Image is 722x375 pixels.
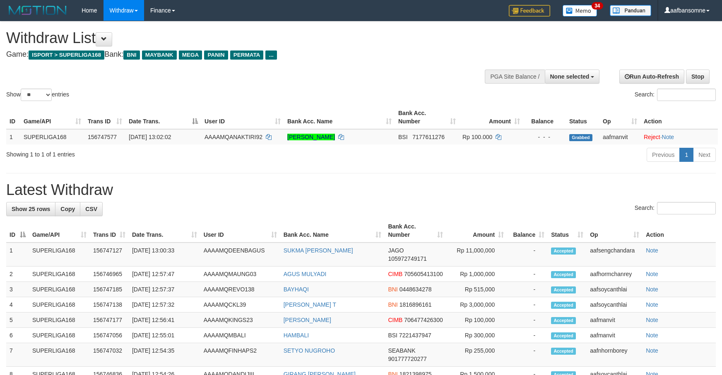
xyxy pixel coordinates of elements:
span: CSV [85,206,97,212]
th: ID: activate to sort column descending [6,219,29,243]
th: ID [6,106,20,129]
div: - - - [527,133,563,141]
td: SUPERLIGA168 [20,129,84,144]
th: Balance [523,106,566,129]
td: - [507,312,548,328]
span: Accepted [551,271,576,278]
a: Note [646,286,658,293]
span: Copy 706477426300 to clipboard [404,317,443,323]
td: 156747056 [90,328,129,343]
th: Bank Acc. Name: activate to sort column ascending [280,219,385,243]
td: aafsoycanthlai [587,282,643,297]
span: Copy 105972749171 to clipboard [388,255,426,262]
span: Copy 7177611276 to clipboard [412,134,445,140]
a: Note [646,271,658,277]
td: AAAAMQMBALI [200,328,280,343]
a: AGUS MULYADI [284,271,327,277]
h4: Game: Bank: [6,50,473,59]
th: Bank Acc. Number: activate to sort column ascending [395,106,459,129]
span: MEGA [179,50,202,60]
td: AAAAMQCKL39 [200,297,280,312]
th: Game/API: activate to sort column ascending [20,106,84,129]
a: BAYHAQI [284,286,309,293]
span: SEABANK [388,347,415,354]
span: BSI [388,332,397,339]
a: Note [646,301,658,308]
button: None selected [545,70,600,84]
td: AAAAMQREVO138 [200,282,280,297]
td: 1 [6,129,20,144]
a: Note [646,347,658,354]
td: - [507,267,548,282]
td: 156747185 [90,282,129,297]
th: Status: activate to sort column ascending [548,219,587,243]
th: Game/API: activate to sort column ascending [29,219,90,243]
td: [DATE] 12:55:01 [129,328,200,343]
td: aafmanvit [587,328,643,343]
td: Rp 11,000,000 [446,243,507,267]
th: Trans ID: activate to sort column ascending [90,219,129,243]
td: AAAAMQDEENBAGUS [200,243,280,267]
a: HAMBALI [284,332,309,339]
span: [DATE] 13:02:02 [129,134,171,140]
a: Reject [644,134,660,140]
th: Op: activate to sort column ascending [599,106,640,129]
td: SUPERLIGA168 [29,312,90,328]
a: CSV [80,202,103,216]
td: SUPERLIGA168 [29,343,90,367]
a: Stop [686,70,710,84]
th: Action [640,106,718,129]
td: [DATE] 12:56:41 [129,312,200,328]
h1: Withdraw List [6,30,473,46]
td: 156746965 [90,267,129,282]
td: 6 [6,328,29,343]
span: Copy 901777720277 to clipboard [388,356,426,362]
a: Run Auto-Refresh [619,70,684,84]
span: Copy 1816896161 to clipboard [400,301,432,308]
th: Bank Acc. Number: activate to sort column ascending [385,219,446,243]
td: SUPERLIGA168 [29,297,90,312]
div: PGA Site Balance / [485,70,544,84]
th: Status [566,106,599,129]
td: [DATE] 13:00:33 [129,243,200,267]
td: SUPERLIGA168 [29,267,90,282]
span: 156747577 [88,134,117,140]
th: User ID: activate to sort column ascending [201,106,284,129]
a: Next [693,148,716,162]
td: - [507,297,548,312]
th: Action [643,219,716,243]
td: 156747138 [90,297,129,312]
td: 7 [6,343,29,367]
span: ... [265,50,277,60]
th: Bank Acc. Name: activate to sort column ascending [284,106,395,129]
span: Show 25 rows [12,206,50,212]
input: Search: [657,202,716,214]
td: aafmanvit [599,129,640,144]
a: Show 25 rows [6,202,55,216]
td: 156747032 [90,343,129,367]
span: Accepted [551,317,576,324]
span: 34 [592,2,603,10]
td: 3 [6,282,29,297]
span: PANIN [204,50,228,60]
label: Search: [635,202,716,214]
td: Rp 100,000 [446,312,507,328]
span: Accepted [551,348,576,355]
span: Accepted [551,248,576,255]
td: Rp 515,000 [446,282,507,297]
img: Button%20Memo.svg [563,5,597,17]
td: · [640,129,718,144]
span: Accepted [551,332,576,339]
img: MOTION_logo.png [6,4,69,17]
td: [DATE] 12:57:37 [129,282,200,297]
a: 1 [679,148,693,162]
td: 1 [6,243,29,267]
td: aafsengchandara [587,243,643,267]
td: AAAAMQMAUNG03 [200,267,280,282]
label: Search: [635,89,716,101]
td: [DATE] 12:57:47 [129,267,200,282]
td: - [507,328,548,343]
th: Op: activate to sort column ascending [587,219,643,243]
th: User ID: activate to sort column ascending [200,219,280,243]
span: BNI [123,50,140,60]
